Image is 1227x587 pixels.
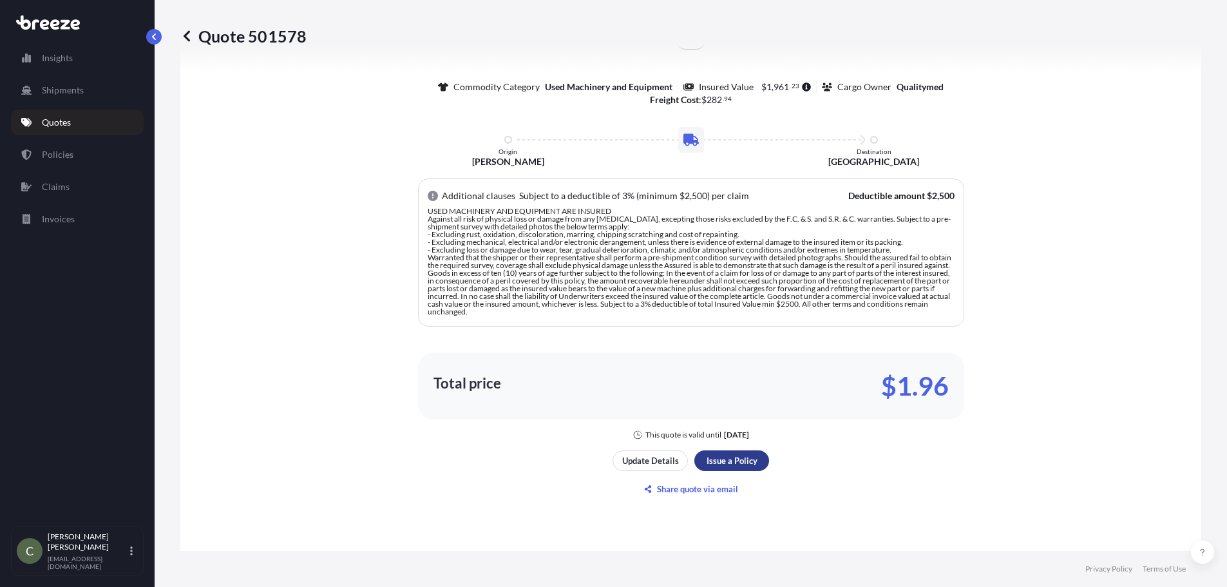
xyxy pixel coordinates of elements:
p: Used Machinery and Equipment [545,81,672,93]
p: USED MACHINERY AND EQUIPMENT ARE INSURED Against all risk of physical loss or damage from any [ME... [428,207,955,316]
p: Deductible amount $2,500 [848,189,955,202]
span: $ [701,95,707,104]
p: Qualitymed [897,81,944,93]
p: [EMAIL_ADDRESS][DOMAIN_NAME] [48,555,128,570]
span: 282 [707,95,722,104]
span: 94 [724,97,732,101]
span: 961 [774,82,789,91]
button: Share quote via email [613,479,769,499]
p: Subject to a deductible of 3% (minimum $2,500) per claim [519,189,749,202]
a: Privacy Policy [1085,564,1132,574]
p: [DATE] [724,430,749,440]
p: Total price [433,377,501,390]
p: Claims [42,180,70,193]
span: , [772,82,774,91]
p: Additional clauses [442,189,515,202]
p: Destination [857,148,891,155]
p: [PERSON_NAME] [PERSON_NAME] [48,532,128,552]
a: Terms of Use [1143,564,1186,574]
a: Claims [11,174,144,200]
p: $1.96 [881,376,949,396]
p: Insured Value [699,81,754,93]
a: Policies [11,142,144,168]
p: : [650,93,732,106]
p: Cargo Owner [837,81,891,93]
b: Freight Cost [650,94,699,105]
p: Policies [42,148,73,161]
p: Invoices [42,213,75,226]
p: Insights [42,52,73,64]
button: Update Details [613,450,688,471]
p: This quote is valid until [645,430,721,440]
p: Origin [499,148,517,155]
p: Share quote via email [657,483,738,496]
span: 23 [792,84,799,88]
a: Quotes [11,110,144,135]
span: . [723,97,724,101]
span: $ [761,82,766,91]
p: Update Details [622,454,679,467]
p: Quotes [42,116,71,129]
a: Insights [11,45,144,71]
p: [PERSON_NAME] [472,155,544,168]
p: [GEOGRAPHIC_DATA] [828,155,919,168]
p: Shipments [42,84,84,97]
a: Invoices [11,206,144,232]
p: Commodity Category [453,81,540,93]
span: . [790,84,791,88]
a: Shipments [11,77,144,103]
p: Quote 501578 [180,26,307,46]
span: C [26,544,33,557]
p: Issue a Policy [707,454,757,467]
button: Issue a Policy [694,450,769,471]
span: 1 [766,82,772,91]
